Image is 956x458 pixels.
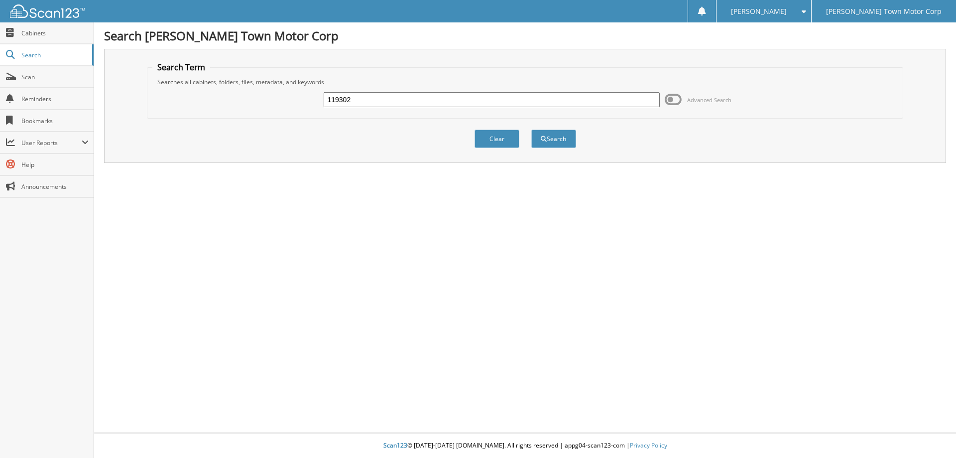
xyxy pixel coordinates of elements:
[21,160,89,169] span: Help
[152,62,210,73] legend: Search Term
[104,27,946,44] h1: Search [PERSON_NAME] Town Motor Corp
[21,29,89,37] span: Cabinets
[21,51,87,59] span: Search
[21,73,89,81] span: Scan
[21,95,89,103] span: Reminders
[531,130,576,148] button: Search
[630,441,667,450] a: Privacy Policy
[94,434,956,458] div: © [DATE]-[DATE] [DOMAIN_NAME]. All rights reserved | appg04-scan123-com |
[687,96,731,104] span: Advanced Search
[731,8,787,14] span: [PERSON_NAME]
[475,130,519,148] button: Clear
[152,78,898,86] div: Searches all cabinets, folders, files, metadata, and keywords
[383,441,407,450] span: Scan123
[21,182,89,191] span: Announcements
[906,410,956,458] iframe: Chat Widget
[826,8,942,14] span: [PERSON_NAME] Town Motor Corp
[10,4,85,18] img: scan123-logo-white.svg
[21,139,82,147] span: User Reports
[21,117,89,125] span: Bookmarks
